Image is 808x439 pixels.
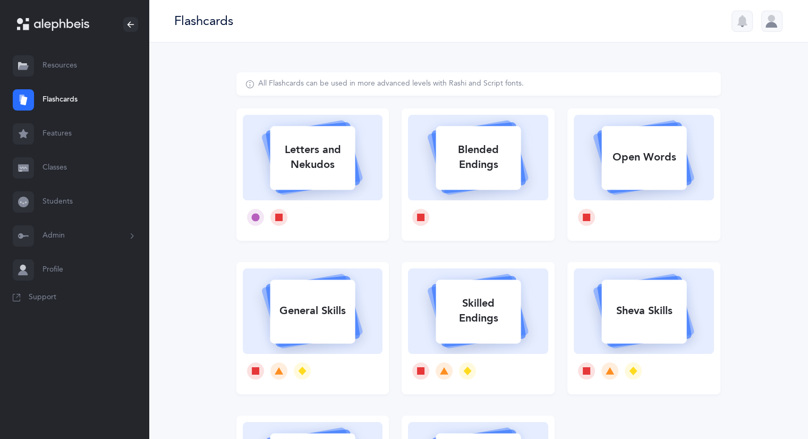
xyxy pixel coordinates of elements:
[601,143,686,171] div: Open Words
[270,297,355,325] div: General Skills
[601,297,686,325] div: Sheva Skills
[270,136,355,179] div: Letters and Nekudos
[436,290,521,332] div: Skilled Endings
[174,12,233,30] div: Flashcards
[436,136,521,179] div: Blended Endings
[29,292,56,303] span: Support
[258,79,524,89] div: All Flashcards can be used in more advanced levels with Rashi and Script fonts.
